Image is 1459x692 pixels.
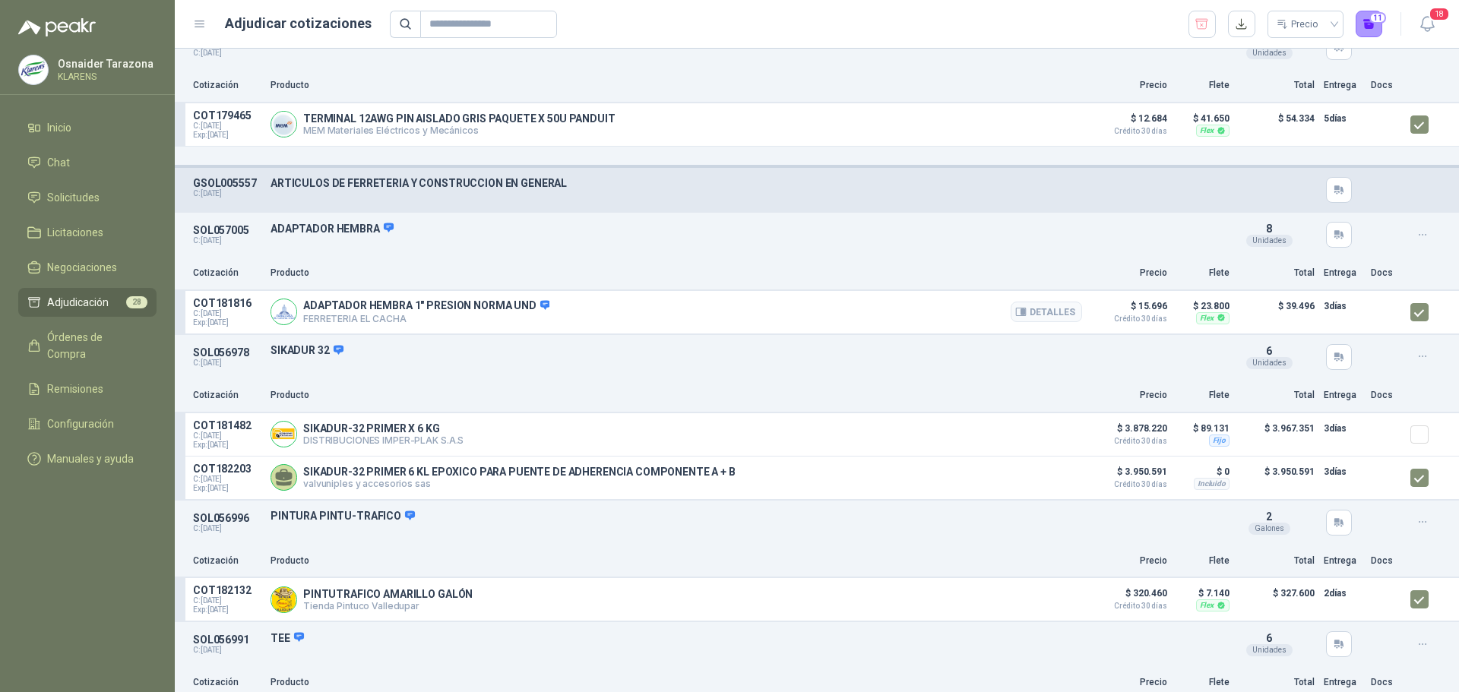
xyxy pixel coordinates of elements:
p: C: [DATE] [193,359,261,368]
p: C: [DATE] [193,646,261,655]
span: Exp: [DATE] [193,484,261,493]
p: COT181482 [193,419,261,431]
p: Precio [1091,266,1167,280]
p: $ 54.334 [1239,109,1315,140]
p: COT182132 [193,584,261,596]
p: Flete [1176,675,1230,690]
span: Inicio [47,119,71,136]
div: Precio [1277,13,1321,36]
div: Flex [1196,125,1230,137]
span: Remisiones [47,381,103,397]
p: 2 días [1324,584,1362,602]
p: ADAPTADOR HEMBRA [271,222,1222,235]
p: 5 días [1324,109,1362,128]
p: Docs [1371,675,1401,690]
a: Solicitudes [18,183,157,212]
p: Entrega [1324,388,1362,403]
span: C: [DATE] [193,431,261,441]
span: Adjudicación [47,294,109,311]
p: 3 días [1324,463,1362,481]
p: Cotización [193,266,261,280]
span: C: [DATE] [193,475,261,484]
p: $ 320.460 [1091,584,1167,610]
span: C: [DATE] [193,309,261,318]
p: Producto [271,675,1082,690]
p: Docs [1371,266,1401,280]
p: COT182203 [193,463,261,475]
p: Flete [1176,266,1230,280]
p: Flete [1176,554,1230,568]
p: Precio [1091,78,1167,93]
p: Precio [1091,554,1167,568]
p: C: [DATE] [193,524,261,533]
p: 3 días [1324,297,1362,315]
span: 28 [126,296,147,308]
p: Cotización [193,554,261,568]
img: Company Logo [271,299,296,324]
p: $ 15.696 [1091,297,1167,323]
p: DISTRIBUCIONES IMPER-PLAK S.A.S [303,434,464,446]
p: $ 3.967.351 [1239,419,1315,450]
p: Flete [1176,388,1230,403]
span: Licitaciones [47,224,103,241]
span: Exp: [DATE] [193,131,261,140]
p: TERMINAL 12AWG PIN AISLADO GRIS PAQUETE X 50U PANDUIT [303,112,616,125]
p: SIKADUR-32 PRIMER X 6 KG [303,422,464,434]
p: $ 327.600 [1239,584,1315,615]
p: Total [1239,78,1315,93]
p: ADAPTADOR HEMBRA 1" PRESION NORMA UND [303,299,549,313]
div: Fijo [1209,434,1230,447]
p: SIKADUR 32 [271,344,1222,358]
span: Solicitudes [47,189,100,206]
p: Producto [271,554,1082,568]
div: Galones [1249,523,1290,535]
span: Configuración [47,416,114,432]
p: MEM Materiales Eléctricos y Mecánicos [303,125,616,136]
p: $ 3.878.220 [1091,419,1167,445]
p: Total [1239,266,1315,280]
span: Manuales y ayuda [47,450,134,467]
a: Negociaciones [18,253,157,282]
img: Company Logo [19,55,48,84]
span: Crédito 30 días [1091,602,1167,610]
p: FERRETERIA EL CACHA [303,313,549,324]
img: Company Logo [271,422,296,447]
p: C: [DATE] [193,236,261,245]
p: KLARENS [58,72,153,81]
a: Inicio [18,113,157,142]
p: Cotización [193,78,261,93]
p: COT179465 [193,109,261,122]
h1: Adjudicar cotizaciones [225,13,372,34]
div: Flex [1196,599,1230,611]
div: Unidades [1246,47,1293,59]
p: PINTURA PINTU-TRAFICO [271,510,1222,523]
p: $ 89.131 [1176,419,1230,438]
p: $ 3.950.591 [1091,463,1167,488]
div: Flex [1196,312,1230,324]
p: Tienda Pintuco Valledupar [303,600,473,611]
span: 18 [1429,7,1450,21]
p: Producto [271,78,1082,93]
a: Configuración [18,409,157,438]
p: SIKADUR-32 PRIMER 6 KL EPOXICO PARA PUENTE DE ADHERENCIA COMPONENTE A + B [303,466,736,478]
p: C: [DATE] [193,189,261,198]
a: Manuales y ayuda [18,444,157,473]
p: SOL056978 [193,346,261,359]
p: Docs [1371,388,1401,403]
span: 2 [1266,510,1272,523]
p: $ 41.650 [1176,109,1230,128]
a: Órdenes de Compra [18,323,157,368]
p: Entrega [1324,78,1362,93]
img: Company Logo [271,587,296,612]
div: Unidades [1246,644,1293,656]
a: Adjudicación28 [18,288,157,317]
p: $ 23.800 [1176,297,1230,315]
span: Crédito 30 días [1091,438,1167,445]
p: $ 7.140 [1176,584,1230,602]
span: Exp: [DATE] [193,605,261,615]
p: $ 3.950.591 [1239,463,1315,493]
p: PINTUTRAFICO AMARILLO GALÓN [303,588,473,600]
span: 8 [1266,223,1272,235]
p: Osnaider Tarazona [58,58,153,69]
p: TEE [271,631,1222,645]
